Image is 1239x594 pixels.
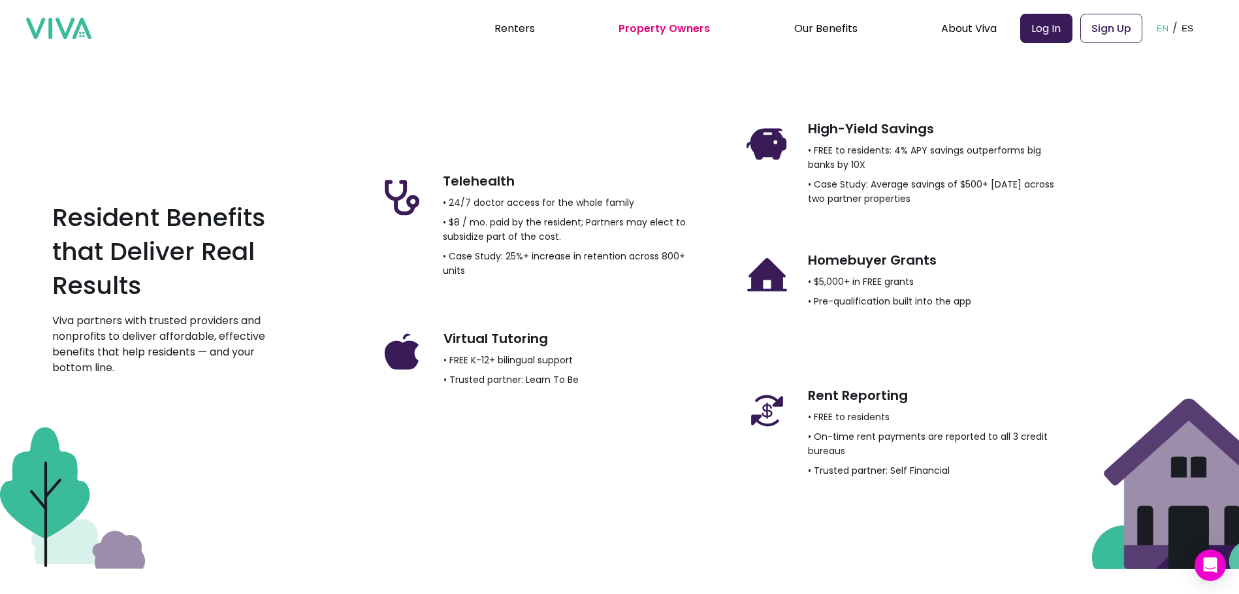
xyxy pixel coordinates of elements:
[1020,14,1072,43] a: Log In
[808,177,1063,206] p: • Case Study: Average savings of $500+ [DATE] across two partner properties
[1195,550,1226,581] div: Open Intercom Messenger
[619,21,710,36] a: Property Owners
[26,18,91,40] img: viva
[1153,8,1173,48] button: EN
[381,333,424,375] img: Trophy
[443,353,573,367] p: • FREE K-12+ bilingual support
[746,254,788,297] img: Trophy
[1080,14,1142,43] a: Sign Up
[808,274,914,289] p: • $5,000+ in FREE grants
[746,123,788,165] img: Trophy
[443,249,699,278] p: • Case Study: 25%+ increase in retention across 800+ units
[443,372,579,387] p: • Trusted partner: Learn To Be
[808,249,937,272] h3: Homebuyer Grants
[443,195,634,210] p: • 24/7 doctor access for the whole family
[443,327,548,350] h3: Virtual Tutoring
[443,215,699,244] p: • $8 / mo. paid by the resident; Partners may elect to subsidize part of the cost.
[443,170,515,193] h3: Telehealth
[1178,8,1197,48] button: ES
[808,463,950,478] p: • Trusted partner: Self Financial
[941,12,997,44] div: About Viva
[808,429,1063,458] p: • On-time rent payments are reported to all 3 credit bureaus
[1172,18,1178,38] p: /
[52,313,286,376] p: Viva partners with trusted providers and nonprofits to deliver affordable, effective benefits tha...
[808,410,890,424] p: • FREE to residents
[494,21,535,36] a: Renters
[52,201,286,303] h2: Resident Benefits that Deliver Real Results
[1092,399,1239,569] img: An aesthetic blob with no significance
[381,175,423,218] img: Trophy
[808,143,1063,172] p: • FREE to residents: 4% APY savings outperforms big banks by 10X
[808,118,934,140] h3: High-Yield Savings
[746,389,788,432] img: Trophy
[794,12,858,44] div: Our Benefits
[808,294,971,308] p: • Pre-qualification built into the app
[808,384,908,407] h3: Rent Reporting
